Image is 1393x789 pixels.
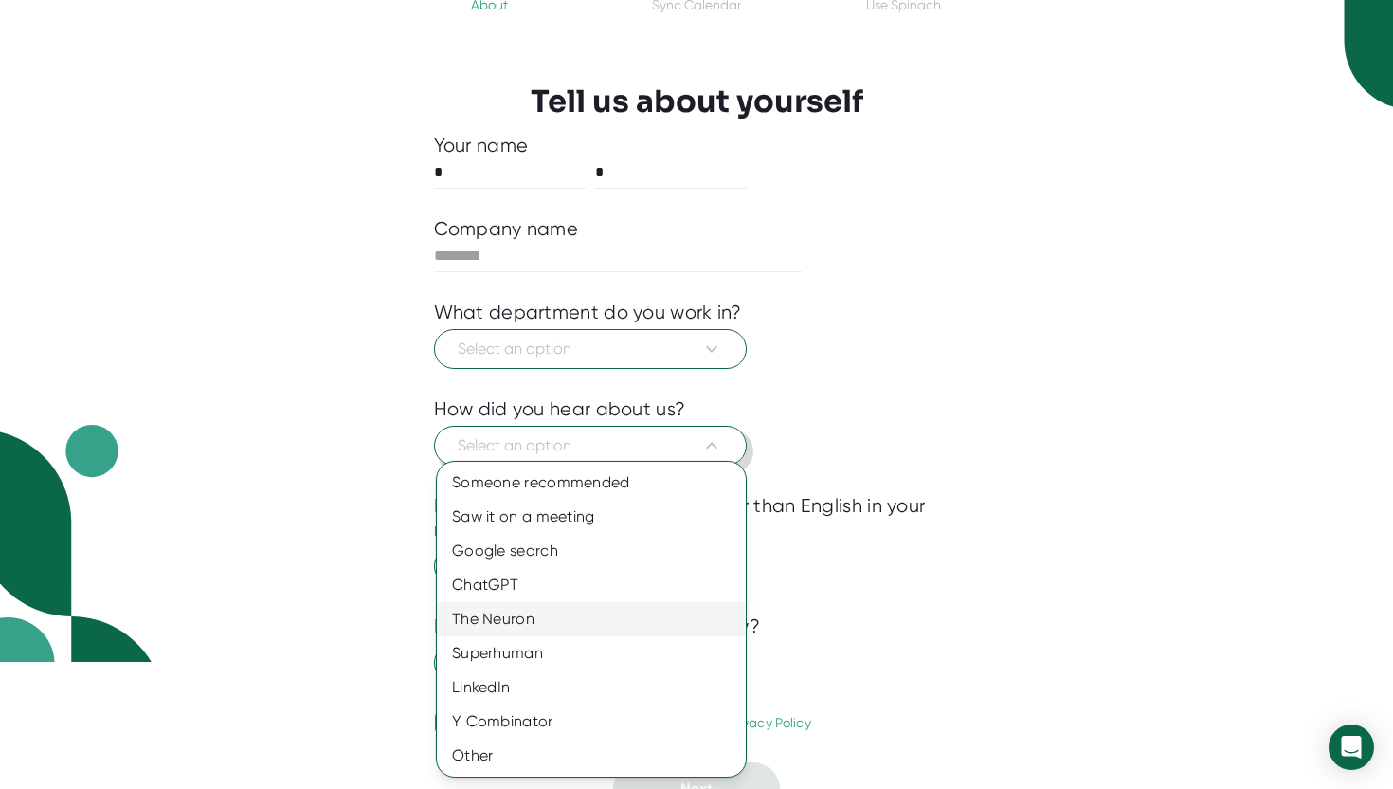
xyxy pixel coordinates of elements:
[437,670,746,705] div: LinkedIn
[437,739,746,773] div: Other
[437,568,746,602] div: ChatGPT
[1329,725,1374,770] div: Open Intercom Messenger
[437,602,746,636] div: The Neuron
[437,636,746,670] div: Superhuman
[437,705,746,739] div: Y Combinator
[437,500,746,534] div: Saw it on a meeting
[437,466,746,500] div: Someone recommended
[437,534,746,568] div: Google search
